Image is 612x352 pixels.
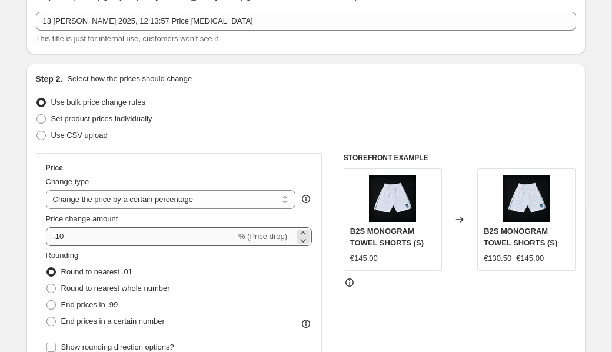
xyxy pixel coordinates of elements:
[484,227,557,247] span: B2S MONOGRAM TOWEL SHORTS (S)
[67,73,192,85] p: Select how the prices should change
[46,251,79,260] span: Rounding
[350,227,424,247] span: B2S MONOGRAM TOWEL SHORTS (S)
[51,98,145,107] span: Use bulk price change rules
[46,177,89,186] span: Change type
[238,232,287,241] span: % (Price drop)
[36,73,63,85] h2: Step 2.
[61,300,118,309] span: End prices in .99
[61,284,170,293] span: Round to nearest whole number
[61,343,174,351] span: Show rounding direction options?
[344,153,576,162] h6: STOREFRONT EXAMPLE
[300,193,312,205] div: help
[61,317,165,326] span: End prices in a certain number
[46,227,236,246] input: -15
[350,253,378,264] div: €145.00
[36,12,576,31] input: 30% off holiday sale
[46,214,118,223] span: Price change amount
[51,131,108,140] span: Use CSV upload
[51,114,152,123] span: Set product prices individually
[36,34,218,43] span: This title is just for internal use, customers won't see it
[61,267,132,276] span: Round to nearest .01
[484,253,511,264] div: €130.50
[516,253,544,264] strike: €145.00
[503,175,550,222] img: short_80x.png
[369,175,416,222] img: short_80x.png
[46,163,63,172] h3: Price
